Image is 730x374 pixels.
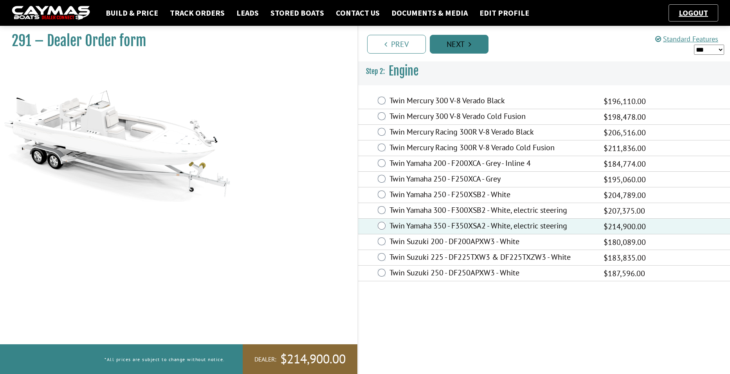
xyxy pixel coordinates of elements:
[604,142,646,154] span: $211,836.00
[604,158,646,170] span: $184,774.00
[655,34,718,43] a: Standard Features
[389,221,594,232] label: Twin Yamaha 350 - F350XSA2 - White, electric steering
[604,174,646,185] span: $195,060.00
[604,221,646,232] span: $214,900.00
[675,8,712,18] a: Logout
[604,205,645,217] span: $207,375.00
[389,190,594,201] label: Twin Yamaha 250 - F250XSB2 - White
[604,236,646,248] span: $180,089.00
[105,353,225,366] p: *All prices are subject to change without notice.
[604,95,646,107] span: $196,110.00
[243,344,357,374] a: Dealer:$214,900.00
[476,8,533,18] a: Edit Profile
[389,268,594,279] label: Twin Suzuki 250 - DF250APXW3 - White
[604,189,646,201] span: $204,789.00
[12,6,90,20] img: caymas-dealer-connect-2ed40d3bc7270c1d8d7ffb4b79bf05adc795679939227970def78ec6f6c03838.gif
[389,158,594,170] label: Twin Yamaha 200 - F200XCA - Grey - Inline 4
[389,205,594,217] label: Twin Yamaha 300 - F300XSB2 - White, electric steering
[388,8,472,18] a: Documents & Media
[604,127,646,138] span: $206,516.00
[280,351,346,367] span: $214,900.00
[267,8,328,18] a: Stored Boats
[102,8,162,18] a: Build & Price
[604,111,646,123] span: $198,478.00
[389,111,594,123] label: Twin Mercury 300 V-8 Verado Cold Fusion
[332,8,384,18] a: Contact Us
[233,8,263,18] a: Leads
[254,355,276,363] span: Dealer:
[166,8,229,18] a: Track Orders
[389,174,594,185] label: Twin Yamaha 250 - F250XCA - Grey
[389,96,594,107] label: Twin Mercury 300 V-8 Verado Black
[12,32,338,50] h1: 291 – Dealer Order form
[604,268,645,279] span: $187,596.00
[430,35,488,54] a: Next
[367,35,426,54] a: Prev
[389,237,594,248] label: Twin Suzuki 200 - DF200APXW3 - White
[389,252,594,264] label: Twin Suzuki 225 - DF225TXW3 & DF225TXZW3 - White
[604,252,646,264] span: $183,835.00
[389,127,594,138] label: Twin Mercury Racing 300R V-8 Verado Black
[389,143,594,154] label: Twin Mercury Racing 300R V-8 Verado Cold Fusion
